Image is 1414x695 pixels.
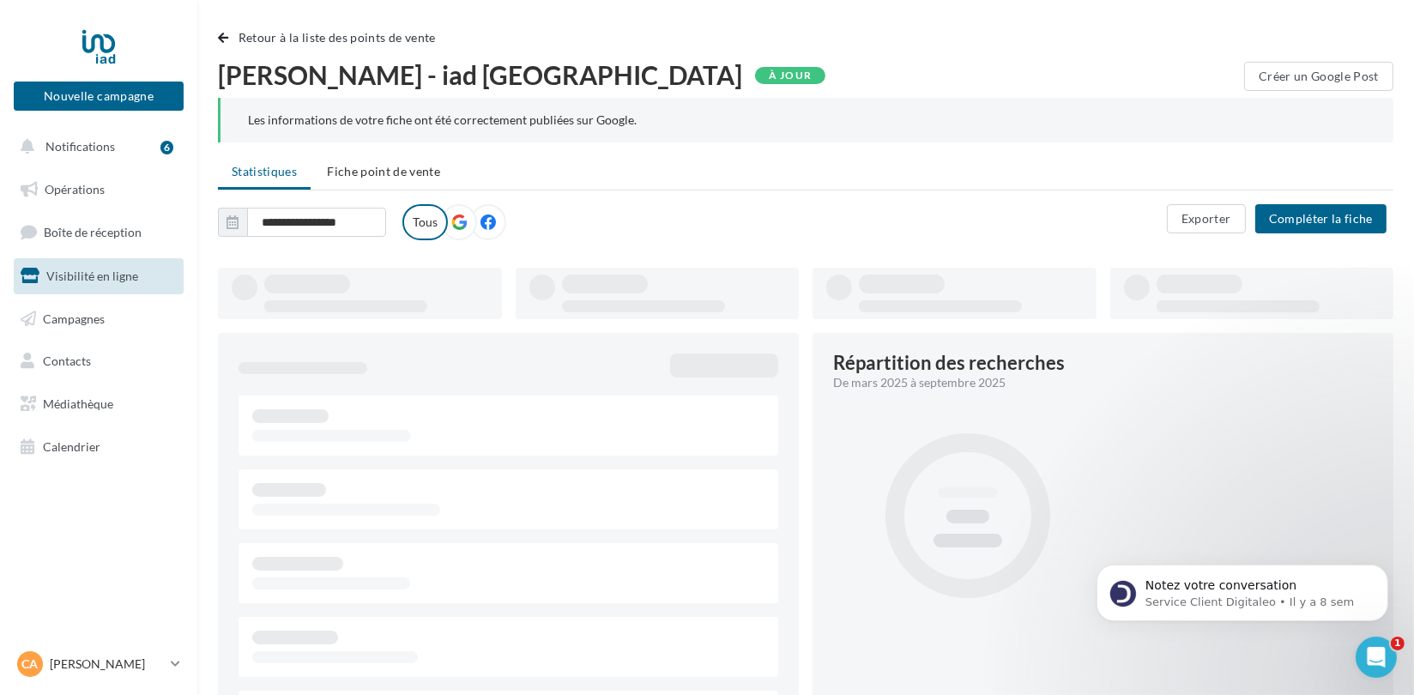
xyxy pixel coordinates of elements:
div: Répartition des recherches [833,354,1065,372]
span: Calendrier [43,439,100,454]
a: Calendrier [10,429,187,465]
div: À jour [755,67,825,84]
div: De mars 2025 à septembre 2025 [833,374,1359,391]
span: Visibilité en ligne [46,269,138,283]
span: CA [22,656,39,673]
span: Campagnes [43,311,105,325]
span: Opérations [45,182,105,196]
a: Contacts [10,343,187,379]
a: Campagnes [10,301,187,337]
button: Compléter la fiche [1255,204,1387,233]
span: [PERSON_NAME] - iad [GEOGRAPHIC_DATA] [218,62,742,88]
button: Créer un Google Post [1244,62,1393,91]
iframe: Intercom notifications message [1071,529,1414,649]
button: Retour à la liste des points de vente [218,27,443,48]
a: Compléter la fiche [1248,210,1393,225]
p: [PERSON_NAME] [50,656,164,673]
button: Exporter [1167,204,1246,233]
a: Médiathèque [10,386,187,422]
span: Médiathèque [43,396,113,411]
span: Notifications [45,139,115,154]
div: Les informations de votre fiche ont été correctement publiées sur Google. [248,112,1366,129]
span: Fiche point de vente [327,164,440,178]
span: Retour à la liste des points de vente [239,30,436,45]
div: 6 [160,141,173,154]
a: CA [PERSON_NAME] [14,648,184,680]
span: Boîte de réception [44,225,142,239]
button: Notifications 6 [10,129,180,165]
iframe: Intercom live chat [1356,637,1397,678]
label: Tous [402,204,448,240]
a: Opérations [10,172,187,208]
span: Contacts [43,354,91,368]
a: Boîte de réception [10,214,187,251]
button: Nouvelle campagne [14,82,184,111]
a: Visibilité en ligne [10,258,187,294]
span: 1 [1391,637,1405,650]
